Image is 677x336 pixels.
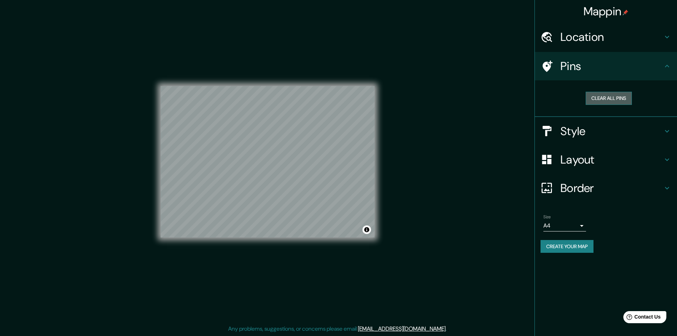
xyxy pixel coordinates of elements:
canvas: Map [161,86,375,238]
h4: Layout [560,153,663,167]
div: Pins [535,52,677,80]
div: Border [535,174,677,202]
button: Create your map [541,240,593,253]
h4: Mappin [584,4,629,18]
p: Any problems, suggestions, or concerns please email . [228,325,447,333]
h4: Pins [560,59,663,73]
h4: Border [560,181,663,195]
div: Style [535,117,677,145]
h4: Location [560,30,663,44]
div: . [448,325,449,333]
img: pin-icon.png [623,10,628,15]
div: Layout [535,145,677,174]
div: . [447,325,448,333]
button: Toggle attribution [362,225,371,234]
button: Clear all pins [586,92,632,105]
h4: Style [560,124,663,138]
div: A4 [543,220,586,231]
label: Size [543,214,551,220]
iframe: Help widget launcher [614,308,669,328]
div: Location [535,23,677,51]
a: [EMAIL_ADDRESS][DOMAIN_NAME] [358,325,446,332]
